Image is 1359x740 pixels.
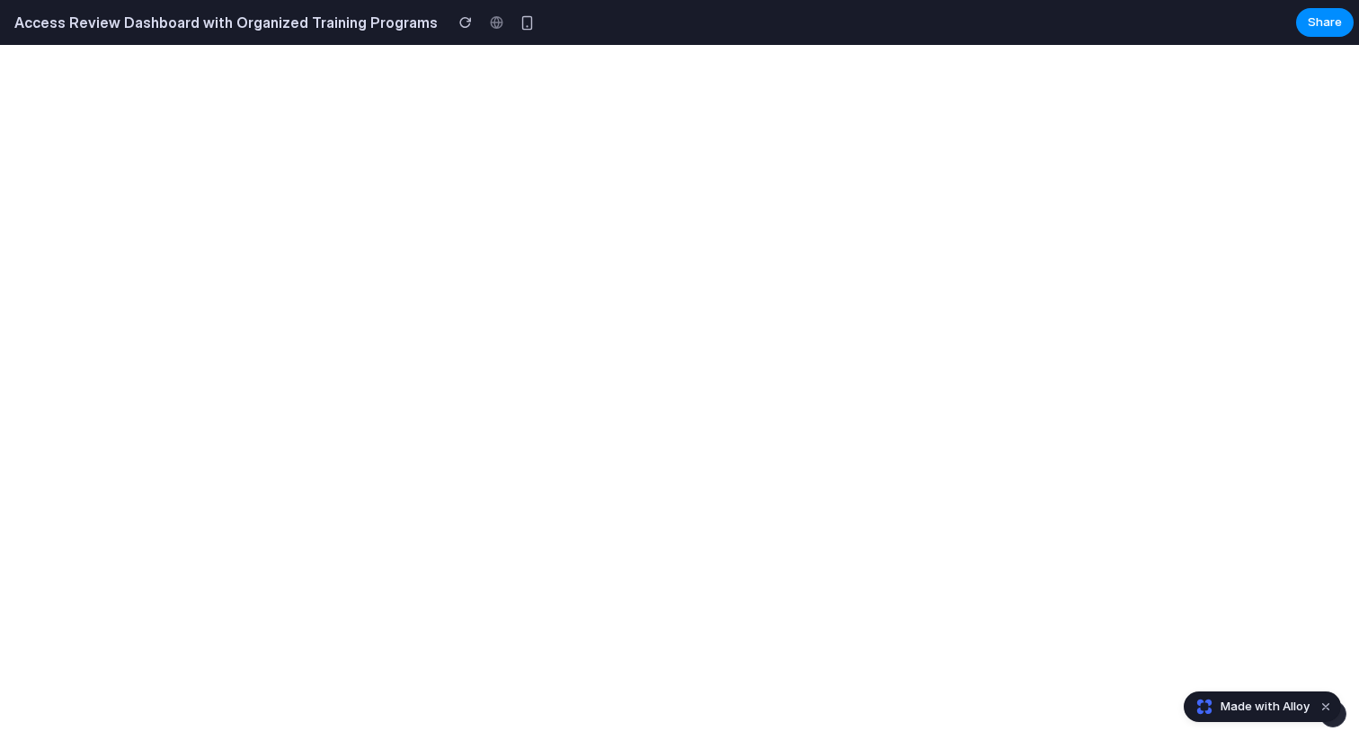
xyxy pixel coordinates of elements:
[1185,698,1311,716] a: Made with Alloy
[1308,13,1342,31] span: Share
[1221,698,1310,716] span: Made with Alloy
[1296,8,1354,37] button: Share
[7,12,438,33] h2: Access Review Dashboard with Organized Training Programs
[1315,696,1337,718] button: Dismiss watermark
